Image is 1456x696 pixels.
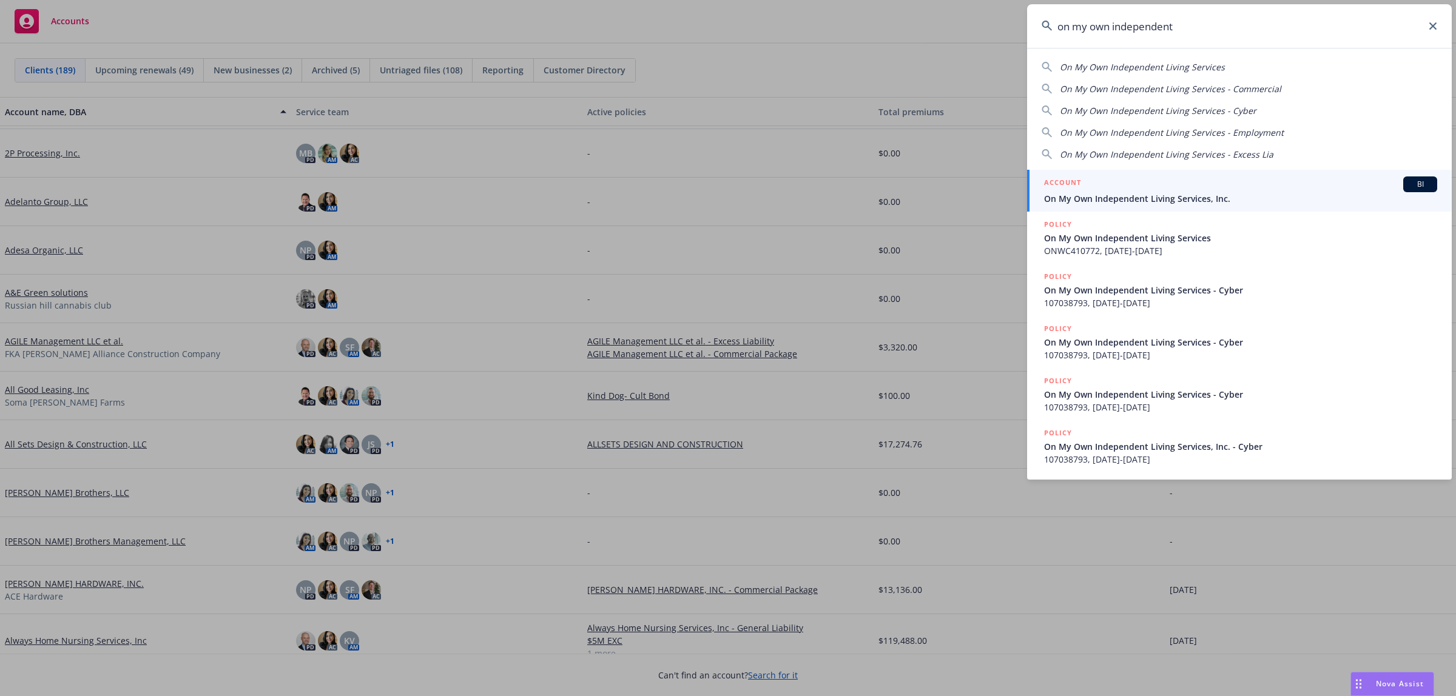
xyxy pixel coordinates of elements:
span: ONWC410772, [DATE]-[DATE] [1044,244,1437,257]
h5: POLICY [1044,427,1072,439]
span: On My Own Independent Living Services - Commercial [1060,83,1281,95]
span: 107038793, [DATE]-[DATE] [1044,453,1437,466]
h5: POLICY [1044,218,1072,230]
span: On My Own Independent Living Services - Employment [1060,127,1284,138]
span: On My Own Independent Living Services - Cyber [1044,388,1437,401]
span: On My Own Independent Living Services [1044,232,1437,244]
span: 107038793, [DATE]-[DATE] [1044,349,1437,361]
span: On My Own Independent Living Services - Excess Lia [1060,149,1273,160]
span: 107038793, [DATE]-[DATE] [1044,401,1437,413]
h5: ACCOUNT [1044,176,1081,191]
span: On My Own Independent Living Services - Cyber [1044,284,1437,296]
span: On My Own Independent Living Services - Cyber [1060,105,1256,116]
span: On My Own Independent Living Services - Cyber [1044,336,1437,349]
span: Nova Assist [1376,678,1424,689]
h5: POLICY [1044,375,1072,387]
a: POLICYOn My Own Independent Living Services - Cyber107038793, [DATE]-[DATE] [1027,264,1452,316]
a: POLICYOn My Own Independent Living Services - Cyber107038793, [DATE]-[DATE] [1027,368,1452,420]
h5: POLICY [1044,270,1072,283]
a: POLICYOn My Own Independent Living Services - Cyber107038793, [DATE]-[DATE] [1027,316,1452,368]
a: ACCOUNTBIOn My Own Independent Living Services, Inc. [1027,170,1452,212]
a: POLICYOn My Own Independent Living Services, Inc. - Cyber107038793, [DATE]-[DATE] [1027,420,1452,472]
div: Drag to move [1351,672,1366,695]
h5: POLICY [1044,323,1072,335]
span: BI [1408,179,1432,190]
span: 107038793, [DATE]-[DATE] [1044,296,1437,309]
button: Nova Assist [1350,672,1434,696]
span: On My Own Independent Living Services, Inc. [1044,192,1437,205]
span: On My Own Independent Living Services [1060,61,1225,73]
a: POLICYOn My Own Independent Living ServicesONWC410772, [DATE]-[DATE] [1027,212,1452,264]
input: Search... [1027,4,1452,48]
span: On My Own Independent Living Services, Inc. - Cyber [1044,440,1437,453]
